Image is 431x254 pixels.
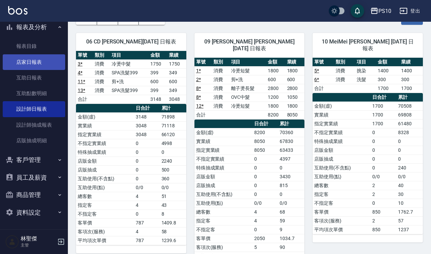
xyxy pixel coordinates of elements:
span: 09 [PERSON_NAME] [PERSON_NAME][DATE] 日報表 [203,38,297,52]
td: 指定實業績 [313,119,371,128]
td: 總客數 [76,192,134,201]
td: 0 [371,146,396,155]
td: 0 [160,148,186,157]
div: PS10 [378,7,391,15]
td: 金額(虛) [313,102,371,110]
td: 8200 [252,128,278,137]
td: 指定實業績 [194,146,252,155]
td: 8328 [396,128,423,137]
th: 累計 [396,93,423,102]
td: 1700 [371,102,396,110]
td: 1400 [376,66,399,75]
td: 特殊抽成業績 [313,137,371,146]
td: 客項次(服務) [313,216,371,225]
th: 日合計 [134,104,160,113]
table: a dense table [194,58,305,120]
td: 1400 [399,66,423,75]
td: 1409.8 [160,218,186,227]
td: 冷燙中髮 [110,59,149,68]
td: 8200 [266,110,285,119]
th: 項目 [355,58,376,67]
td: 3148 [134,112,160,121]
td: 3048 [167,95,186,104]
td: 300 [376,75,399,84]
td: 2240 [160,157,186,165]
td: 互助使用(點) [313,172,371,181]
td: 66120 [160,130,186,139]
td: 0/0 [396,172,423,181]
th: 單號 [194,58,212,67]
td: 1700 [371,110,396,119]
a: 店家日報表 [3,54,65,70]
td: 815 [278,181,304,190]
td: 600 [266,75,285,84]
td: 5 [252,243,278,252]
td: 58 [160,227,186,236]
td: 離子燙長髮 [229,84,266,93]
td: 0 [134,148,160,157]
td: 300 [399,75,423,84]
td: 360 [160,174,186,183]
td: 平均項次單價 [76,236,134,245]
td: 500 [160,165,186,174]
a: 店販抽成明細 [3,133,65,148]
td: 消費 [212,75,229,84]
td: 2800 [266,84,285,93]
td: 消費 [212,84,229,93]
td: 0 [252,155,278,163]
td: 43 [160,201,186,210]
td: 349 [167,86,186,95]
td: 互助使用(點) [194,199,252,207]
td: 指定實業績 [76,130,134,139]
td: 0 [252,190,278,199]
td: 洗髮 [355,75,376,84]
td: 0 [371,128,396,137]
td: 金額(虛) [76,112,134,121]
td: 0 [134,210,160,218]
td: 指定客 [76,201,134,210]
td: 600 [167,77,186,86]
td: 2050 [252,234,278,243]
td: 3048 [134,130,160,139]
td: 指定客 [313,190,371,199]
p: 主管 [21,242,55,248]
td: 8 [160,210,186,218]
td: 消費 [93,86,110,95]
td: 2 [371,216,396,225]
td: 0/0 [134,183,160,192]
th: 類別 [93,51,110,60]
button: 客戶管理 [3,151,65,169]
td: 0/0 [371,172,396,181]
td: 68 [278,207,304,216]
a: 設計師日報表 [3,101,65,117]
td: 8050 [252,137,278,146]
td: 店販金額 [313,146,371,155]
td: 客項次(服務) [76,227,134,236]
td: 消費 [212,102,229,110]
td: 4998 [160,139,186,148]
h5: 林聖傑 [21,235,55,242]
td: 0 [252,163,278,172]
td: 消費 [93,68,110,77]
button: 報表及分析 [3,18,65,36]
th: 累計 [160,104,186,113]
td: 互助使用(點) [76,183,134,192]
button: 商品管理 [3,186,65,204]
td: 冷燙短髮 [229,66,266,75]
td: 2800 [285,84,305,93]
th: 類別 [334,58,355,67]
td: 實業績 [194,137,252,146]
td: 40 [396,181,423,190]
td: 0 [252,172,278,181]
th: 日合計 [252,120,278,128]
td: 0 [396,146,423,155]
th: 金額 [266,58,285,67]
td: 消費 [93,59,110,68]
td: 1237 [396,225,423,234]
td: 59 [278,216,304,225]
th: 單號 [313,58,334,67]
td: 3148 [149,95,167,104]
td: 2 [371,181,396,190]
td: 1800 [285,102,305,110]
th: 金額 [149,51,167,60]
